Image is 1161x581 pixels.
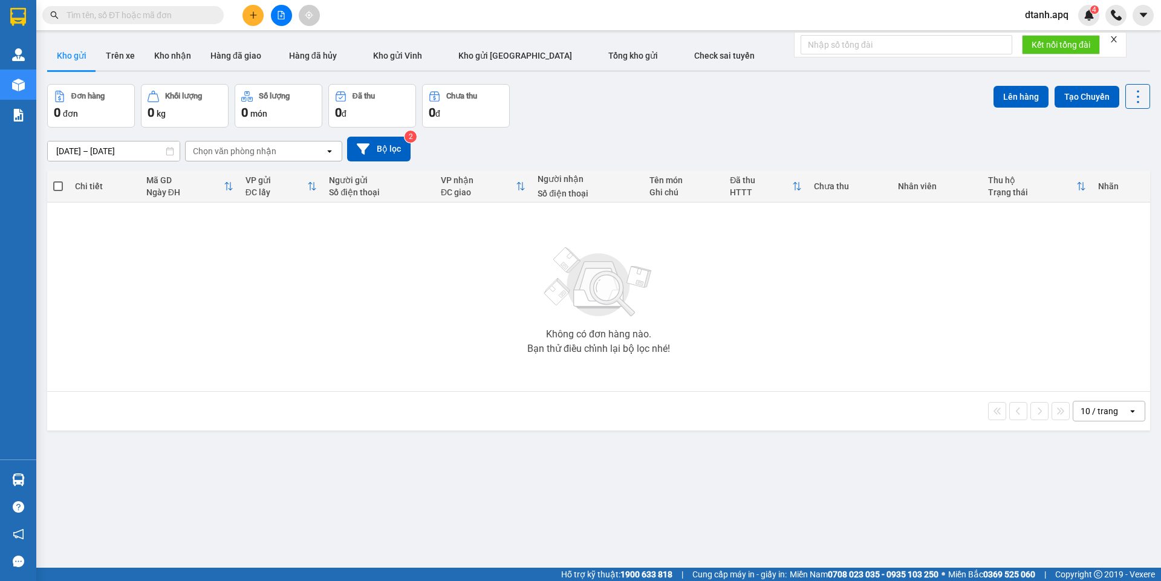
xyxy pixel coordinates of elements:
div: Số điện thoại [538,189,637,198]
button: caret-down [1133,5,1154,26]
span: 4 [1092,5,1096,14]
th: Toggle SortBy [140,170,239,203]
img: logo-vxr [10,8,26,26]
button: Bộ lọc [347,137,411,161]
div: Người nhận [538,174,637,184]
span: kg [157,109,166,118]
span: Cung cấp máy in - giấy in: [692,568,787,581]
div: ĐC lấy [246,187,308,197]
strong: 0708 023 035 - 0935 103 250 [828,570,938,579]
span: message [13,556,24,567]
span: | [681,568,683,581]
button: Khối lượng0kg [141,84,229,128]
div: Đã thu [730,175,792,185]
div: Đã thu [353,92,375,100]
span: | [1044,568,1046,581]
button: Kho nhận [145,41,201,70]
th: Toggle SortBy [239,170,324,203]
button: aim [299,5,320,26]
div: VP nhận [441,175,516,185]
span: notification [13,528,24,540]
button: Đã thu0đ [328,84,416,128]
div: Số lượng [259,92,290,100]
span: copyright [1094,570,1102,579]
span: Hỗ trợ kỹ thuật: [561,568,672,581]
input: Select a date range. [48,141,180,161]
span: dtanh.apq [1015,7,1078,22]
span: Kết nối tổng đài [1032,38,1090,51]
img: solution-icon [12,109,25,122]
span: ⚪️ [941,572,945,577]
th: Toggle SortBy [435,170,532,203]
div: VP gửi [246,175,308,185]
div: Số điện thoại [329,187,429,197]
img: warehouse-icon [12,473,25,486]
button: Kho gửi [47,41,96,70]
div: Nhân viên [898,181,976,191]
button: Trên xe [96,41,145,70]
button: Số lượng0món [235,84,322,128]
span: Hàng đã hủy [289,51,337,60]
svg: open [325,146,334,156]
span: question-circle [13,501,24,513]
div: ĐC giao [441,187,516,197]
strong: 0369 525 060 [983,570,1035,579]
div: Chưa thu [446,92,477,100]
span: close [1110,35,1118,44]
span: 0 [54,105,60,120]
div: HTTT [730,187,792,197]
button: plus [242,5,264,26]
input: Nhập số tổng đài [801,35,1012,54]
input: Tìm tên, số ĐT hoặc mã đơn [67,8,209,22]
div: Bạn thử điều chỉnh lại bộ lọc nhé! [527,344,670,354]
div: Người gửi [329,175,429,185]
span: đ [435,109,440,118]
th: Toggle SortBy [724,170,808,203]
div: Ngày ĐH [146,187,224,197]
span: Miền Bắc [948,568,1035,581]
img: icon-new-feature [1084,10,1094,21]
button: Chưa thu0đ [422,84,510,128]
div: Ghi chú [649,187,718,197]
button: Kết nối tổng đài [1022,35,1100,54]
img: warehouse-icon [12,79,25,91]
span: plus [249,11,258,19]
svg: open [1128,406,1137,416]
div: Đơn hàng [71,92,105,100]
th: Toggle SortBy [982,170,1091,203]
strong: 1900 633 818 [620,570,672,579]
span: caret-down [1138,10,1149,21]
div: Trạng thái [988,187,1076,197]
span: đ [342,109,346,118]
span: 0 [429,105,435,120]
button: Hàng đã giao [201,41,271,70]
span: Tổng kho gửi [608,51,658,60]
button: Lên hàng [994,86,1049,108]
span: món [250,109,267,118]
span: 0 [148,105,154,120]
div: Nhãn [1098,181,1144,191]
sup: 4 [1090,5,1099,14]
span: file-add [277,11,285,19]
div: Chọn văn phòng nhận [193,145,276,157]
span: 0 [241,105,248,120]
span: Miền Nam [790,568,938,581]
div: Thu hộ [988,175,1076,185]
button: Tạo Chuyến [1055,86,1119,108]
span: 0 [335,105,342,120]
span: aim [305,11,313,19]
div: Chi tiết [75,181,134,191]
div: Mã GD [146,175,224,185]
img: warehouse-icon [12,48,25,61]
div: Chưa thu [814,181,886,191]
span: Kho gửi [GEOGRAPHIC_DATA] [458,51,572,60]
sup: 2 [405,131,417,143]
div: 10 / trang [1081,405,1118,417]
div: Không có đơn hàng nào. [546,329,651,339]
span: đơn [63,109,78,118]
span: Check sai tuyến [694,51,755,60]
span: Kho gửi Vinh [373,51,422,60]
span: search [50,11,59,19]
button: Đơn hàng0đơn [47,84,135,128]
div: Khối lượng [165,92,202,100]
